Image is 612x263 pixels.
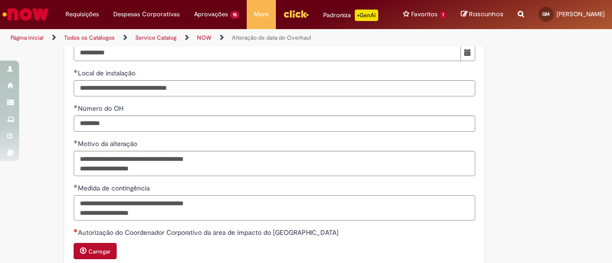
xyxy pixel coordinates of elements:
[323,10,378,21] div: Padroniza
[78,184,152,192] span: Medida de contingência
[197,34,211,42] a: NOW
[74,243,117,259] button: Carregar anexo de Autorização do Coordenador Corporativo da área de impacto do OH Required
[74,151,475,176] textarea: Motivo da alteração
[194,10,228,19] span: Aprovações
[64,34,115,42] a: Todos os Catálogos
[460,45,475,61] button: Mostrar calendário para Data replanejada
[135,34,176,42] a: Service Catalog
[74,184,78,188] span: Obrigatório Preenchido
[78,104,125,113] span: Número do OH
[113,10,180,19] span: Despesas Corporativas
[7,29,401,47] ul: Trilhas de página
[1,5,50,24] img: ServiceNow
[78,69,137,77] span: Local de instalação
[74,69,78,73] span: Obrigatório Preenchido
[74,195,475,221] textarea: Medida de contingência
[66,10,99,19] span: Requisições
[78,228,340,237] span: Autorização do Coordenador Corporativo da área de impacto do [GEOGRAPHIC_DATA]
[355,10,378,21] p: +GenAi
[78,139,139,148] span: Motivo da alteração
[469,10,503,19] span: Rascunhos
[74,229,78,232] span: Necessários
[74,140,78,144] span: Obrigatório Preenchido
[74,45,461,61] input: Data replanejada 20 November 2025 Thursday
[74,116,475,132] input: Número do OH
[230,11,240,19] span: 15
[11,34,44,42] a: Página inicial
[74,105,78,108] span: Obrigatório Preenchido
[232,34,311,42] a: Alteração de data de Overhaul
[439,11,447,19] span: 1
[461,10,503,19] a: Rascunhos
[74,80,475,96] input: Local de instalação
[283,7,309,21] img: click_logo_yellow_360x200.png
[542,11,550,17] span: GM
[557,10,605,18] span: [PERSON_NAME]
[411,10,437,19] span: Favoritos
[254,10,269,19] span: More
[88,248,110,255] small: Carregar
